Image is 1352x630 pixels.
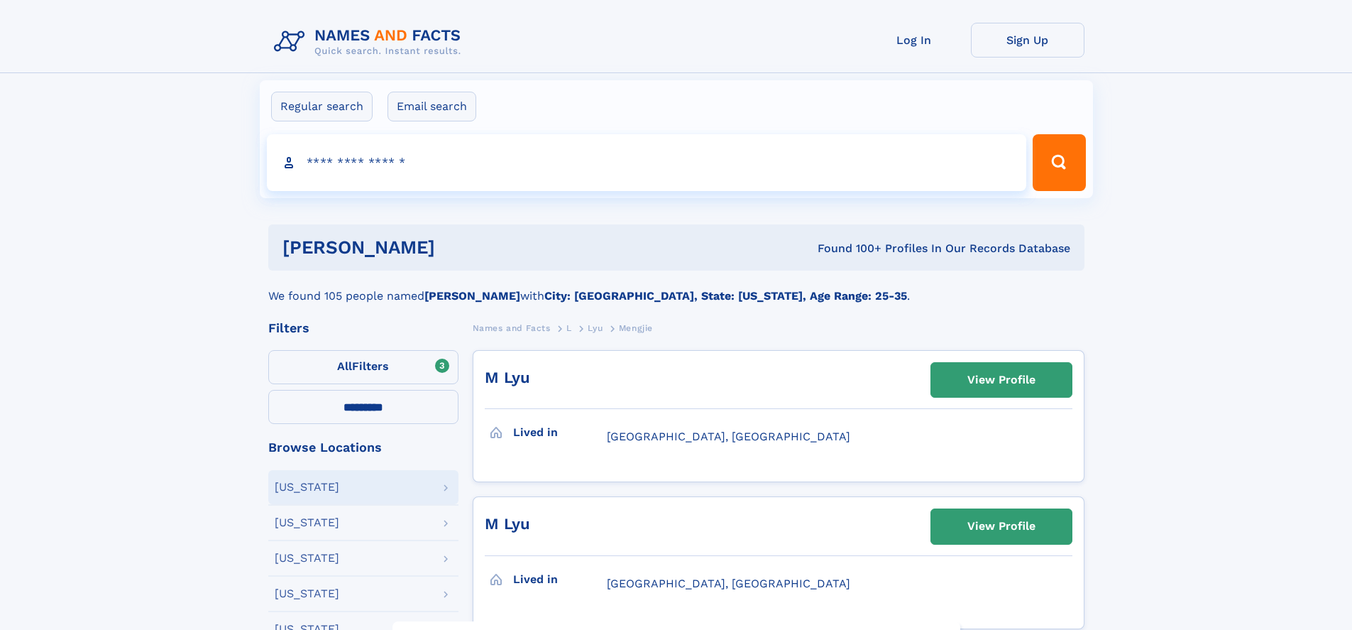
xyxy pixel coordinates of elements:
a: View Profile [931,509,1072,543]
b: [PERSON_NAME] [424,289,520,303]
h3: Lived in [513,420,607,445]
b: City: [GEOGRAPHIC_DATA], State: [US_STATE], Age Range: 25-35 [544,289,907,303]
div: Found 100+ Profiles In Our Records Database [626,241,1070,256]
div: Browse Locations [268,441,458,454]
a: Names and Facts [473,319,551,337]
input: search input [267,134,1027,191]
span: [GEOGRAPHIC_DATA], [GEOGRAPHIC_DATA] [607,577,850,590]
span: All [337,359,352,373]
a: View Profile [931,363,1072,397]
div: View Profile [967,510,1035,543]
div: [US_STATE] [275,517,339,528]
a: Lyu [588,319,603,337]
a: Sign Up [971,23,1084,58]
h1: [PERSON_NAME] [282,239,627,256]
a: Log In [857,23,971,58]
a: M Lyu [485,515,530,533]
img: Logo Names and Facts [268,23,473,61]
span: Mengjie [619,323,653,333]
div: Filters [268,322,458,335]
button: Search Button [1033,134,1085,191]
h3: Lived in [513,567,607,592]
div: [US_STATE] [275,482,339,493]
label: Regular search [271,92,373,121]
a: M Lyu [485,369,530,386]
a: L [566,319,572,337]
div: View Profile [967,364,1035,396]
label: Filters [268,350,458,384]
div: [US_STATE] [275,588,339,599]
span: L [566,323,572,333]
label: Email search [388,92,476,121]
span: [GEOGRAPHIC_DATA], [GEOGRAPHIC_DATA] [607,430,850,443]
span: Lyu [588,323,603,333]
div: [US_STATE] [275,553,339,564]
div: We found 105 people named with . [268,271,1084,305]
